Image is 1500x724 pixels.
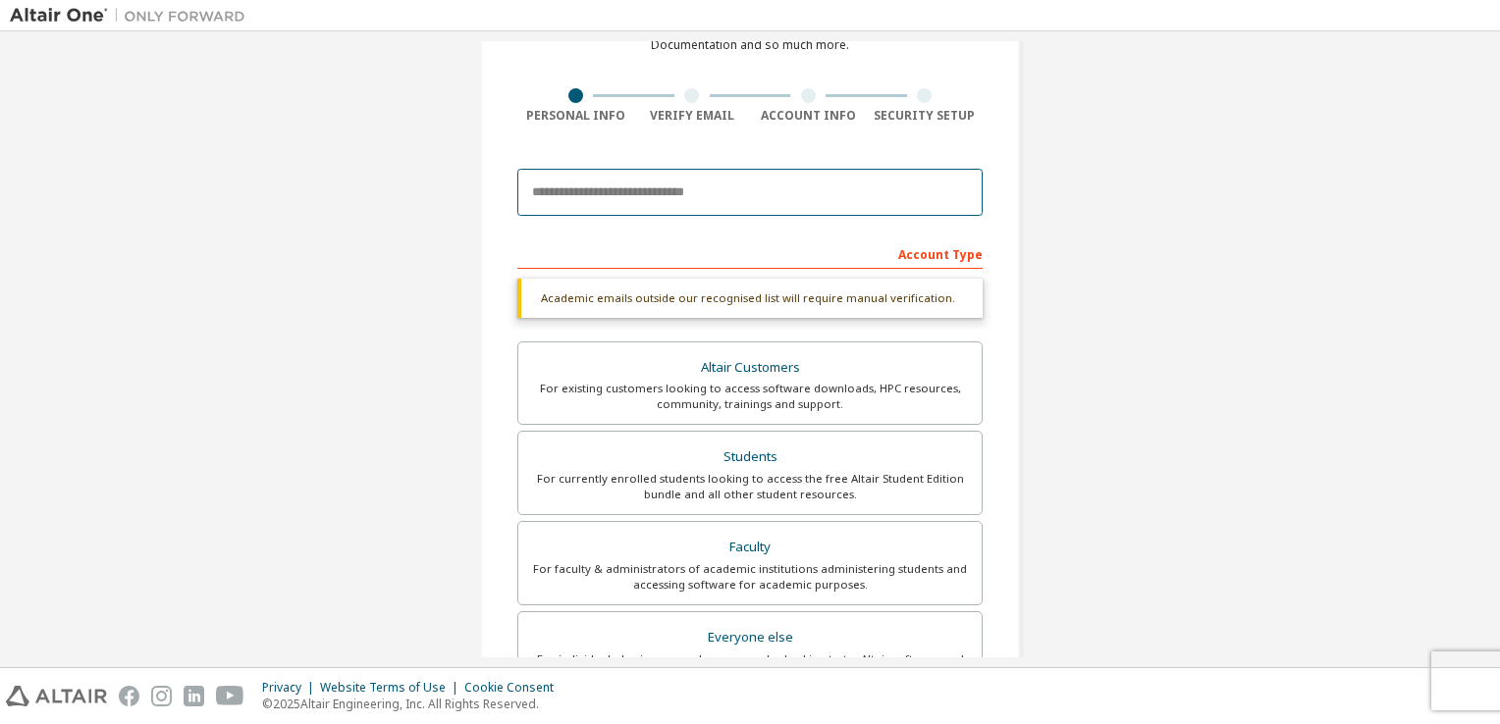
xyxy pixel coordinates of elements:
[530,651,970,683] div: For individuals, businesses and everyone else looking to try Altair software and explore our prod...
[262,696,565,712] p: © 2025 Altair Engineering, Inc. All Rights Reserved.
[517,237,983,269] div: Account Type
[634,108,751,124] div: Verify Email
[517,279,983,318] div: Academic emails outside our recognised list will require manual verification.
[216,686,244,706] img: youtube.svg
[262,680,320,696] div: Privacy
[184,686,204,706] img: linkedin.svg
[10,6,255,26] img: Altair One
[530,624,970,651] div: Everyone else
[119,686,139,706] img: facebook.svg
[530,381,970,412] div: For existing customers looking to access software downloads, HPC resources, community, trainings ...
[530,443,970,471] div: Students
[320,680,464,696] div: Website Terms of Use
[6,686,107,706] img: altair_logo.svg
[750,108,867,124] div: Account Info
[530,471,970,502] div: For currently enrolled students looking to access the free Altair Student Edition bundle and all ...
[530,561,970,593] div: For faculty & administrators of academic institutions administering students and accessing softwa...
[530,534,970,561] div: Faculty
[517,108,634,124] div: Personal Info
[151,686,172,706] img: instagram.svg
[867,108,984,124] div: Security Setup
[530,354,970,382] div: Altair Customers
[464,680,565,696] div: Cookie Consent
